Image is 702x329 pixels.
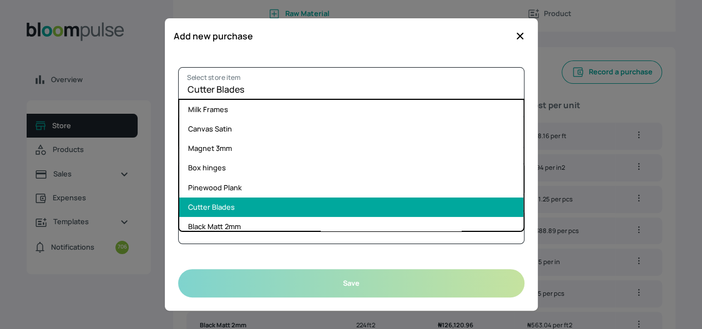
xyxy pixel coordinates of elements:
[179,217,523,236] li: Black Matt 2mm
[179,100,523,119] li: Milk Frames
[179,119,523,139] li: Canvas Satin
[179,198,523,217] li: Cutter Blades
[178,67,524,103] input: Start typing to filter store items
[174,29,511,43] h3: Add new purchase
[179,158,523,178] li: Box hinges
[179,139,523,158] li: Magnet 3mm
[178,269,524,297] button: Save
[187,222,191,232] span: ₦
[179,178,523,198] li: Pinewood Plank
